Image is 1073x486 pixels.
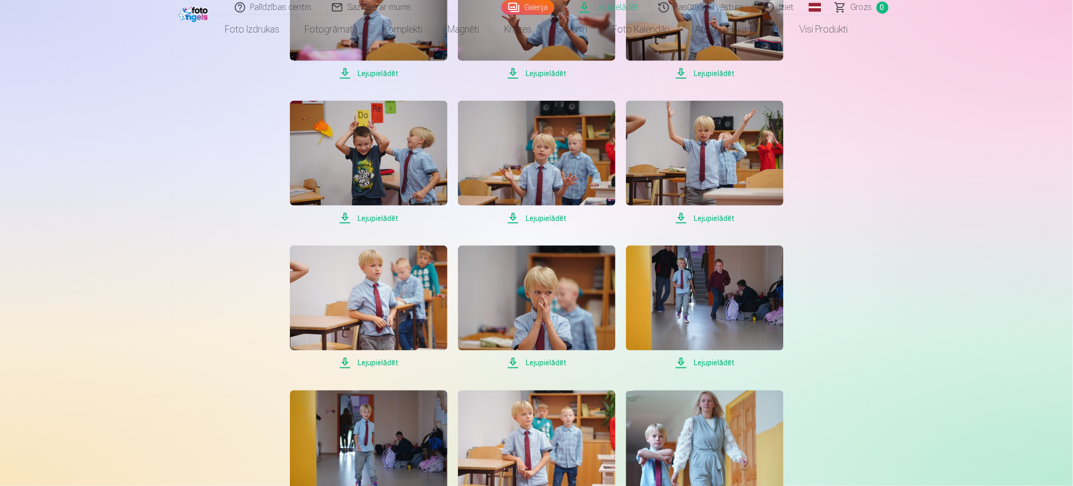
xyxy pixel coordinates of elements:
a: Lejupielādēt [458,101,616,225]
span: Lejupielādēt [458,357,616,369]
span: Lejupielādēt [626,67,784,80]
a: Atslēgu piekariņi [682,15,770,44]
a: Lejupielādēt [626,246,784,369]
a: Fotogrāmata [292,15,370,44]
span: Lejupielādēt [290,67,447,80]
a: Foto izdrukas [212,15,292,44]
a: Lejupielādēt [458,246,616,369]
span: Grozs [851,1,872,14]
a: Foto kalendāri [600,15,682,44]
span: Lejupielādēt [290,212,447,225]
a: Krūzes [492,15,544,44]
span: Lejupielādēt [458,67,616,80]
a: Suvenīri [544,15,600,44]
img: /fa1 [179,4,211,22]
span: Lejupielādēt [458,212,616,225]
span: Lejupielādēt [626,357,784,369]
a: Lejupielādēt [290,246,447,369]
span: 0 [877,2,889,14]
a: Lejupielādēt [290,101,447,225]
span: Lejupielādēt [626,212,784,225]
a: Visi produkti [770,15,861,44]
span: Lejupielādēt [290,357,447,369]
a: Lejupielādēt [626,101,784,225]
a: Magnēti [435,15,492,44]
a: Komplekti [370,15,435,44]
